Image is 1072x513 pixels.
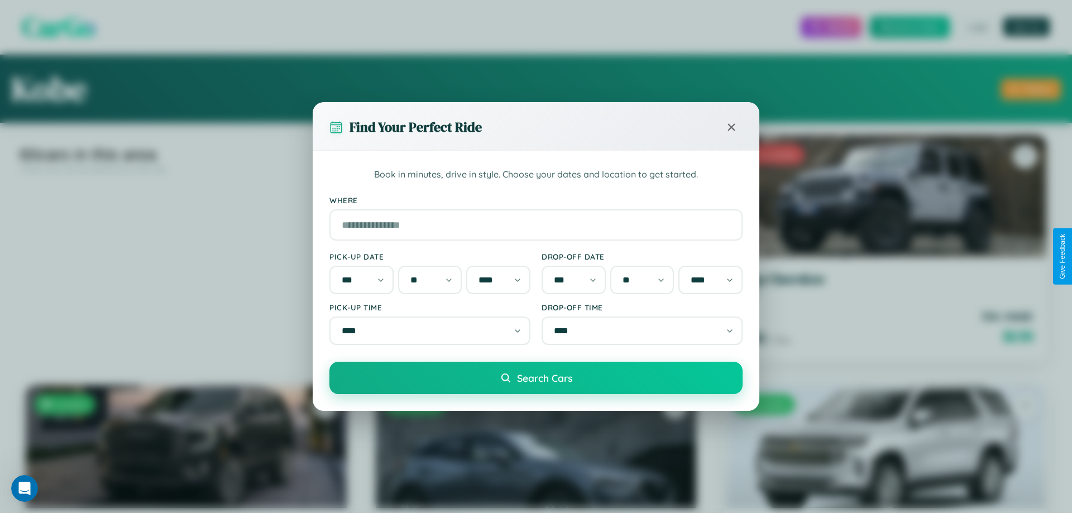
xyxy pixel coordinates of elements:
label: Drop-off Date [542,252,743,261]
label: Pick-up Date [329,252,530,261]
label: Pick-up Time [329,303,530,312]
label: Where [329,195,743,205]
span: Search Cars [517,372,572,384]
label: Drop-off Time [542,303,743,312]
p: Book in minutes, drive in style. Choose your dates and location to get started. [329,167,743,182]
button: Search Cars [329,362,743,394]
h3: Find Your Perfect Ride [350,118,482,136]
